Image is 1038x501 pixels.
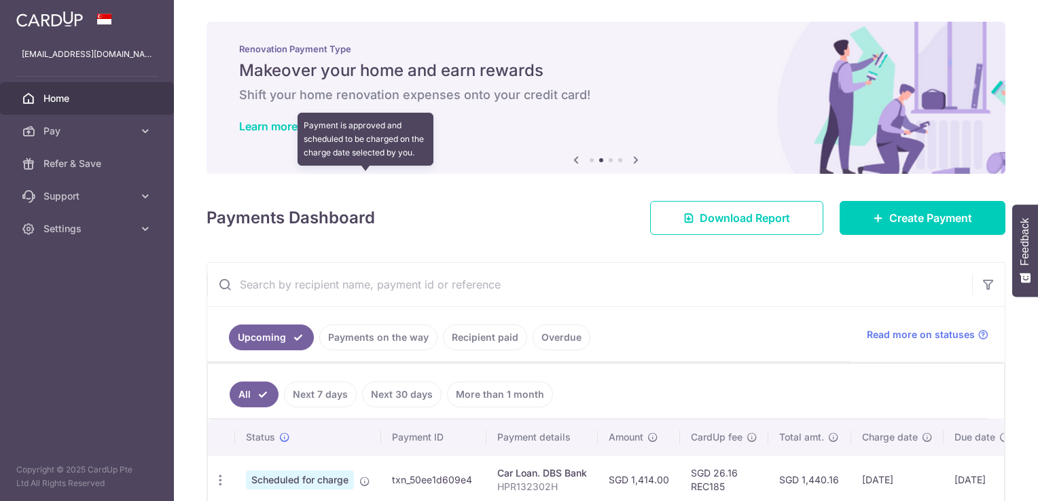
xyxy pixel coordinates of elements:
[43,157,133,170] span: Refer & Save
[43,189,133,203] span: Support
[43,124,133,138] span: Pay
[867,328,988,341] a: Read more on statuses
[691,430,742,444] span: CardUp fee
[486,420,598,455] th: Payment details
[447,382,553,407] a: More than 1 month
[497,466,587,480] div: Car Loan. DBS Bank
[16,11,83,27] img: CardUp
[22,48,152,61] p: [EMAIL_ADDRESS][DOMAIN_NAME]
[284,382,357,407] a: Next 7 days
[862,430,918,444] span: Charge date
[207,263,972,306] input: Search by recipient name, payment id or reference
[207,206,375,230] h4: Payments Dashboard
[362,382,442,407] a: Next 30 days
[239,60,973,81] h5: Makeover your home and earn rewards
[230,382,279,407] a: All
[381,420,486,455] th: Payment ID
[779,430,824,444] span: Total amt.
[443,324,527,350] a: Recipient paid
[239,87,973,103] h6: Shift your home renovation expenses onto your credit card!
[951,460,1024,494] iframe: Opens a widget where you can find more information
[1012,204,1038,297] button: Feedback - Show survey
[246,470,354,489] span: Scheduled for charge
[533,324,590,350] a: Overdue
[609,430,643,444] span: Amount
[954,430,995,444] span: Due date
[239,119,298,133] a: Learn more
[246,430,275,444] span: Status
[239,43,973,54] p: Renovation Payment Type
[497,480,587,494] p: HPR132302H
[867,328,975,341] span: Read more on statuses
[207,22,1005,174] img: Renovation banner
[43,222,133,236] span: Settings
[650,201,823,235] a: Download Report
[229,324,314,350] a: Upcoming
[1019,218,1031,265] span: Feedback
[889,210,972,226] span: Create Payment
[319,324,437,350] a: Payments on the way
[700,210,790,226] span: Download Report
[840,201,1005,235] a: Create Payment
[43,92,133,105] span: Home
